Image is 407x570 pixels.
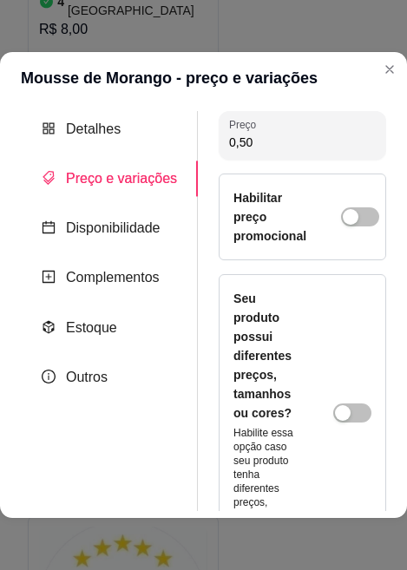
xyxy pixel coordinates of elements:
p: Habilite essa opção caso seu produto tenha diferentes preços, tamanhos, cores [233,426,299,537]
label: Seu produto possui diferentes preços, tamanhos ou cores? [233,292,292,420]
span: info-circle [42,370,56,383]
button: Close [376,56,404,83]
span: appstore [42,121,56,135]
span: Preço e variações [66,171,177,186]
span: Disponibilidade [66,220,161,235]
span: tags [42,171,56,185]
span: code-sandbox [42,320,56,334]
span: plus-square [42,270,56,284]
label: Habilitar preço promocional [233,191,306,243]
span: calendar [42,220,56,234]
label: Preço [229,117,262,132]
span: Complementos [66,270,160,285]
span: Estoque [66,320,117,335]
span: Outros [66,370,108,384]
span: Detalhes [66,121,121,136]
input: Preço [229,134,376,151]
